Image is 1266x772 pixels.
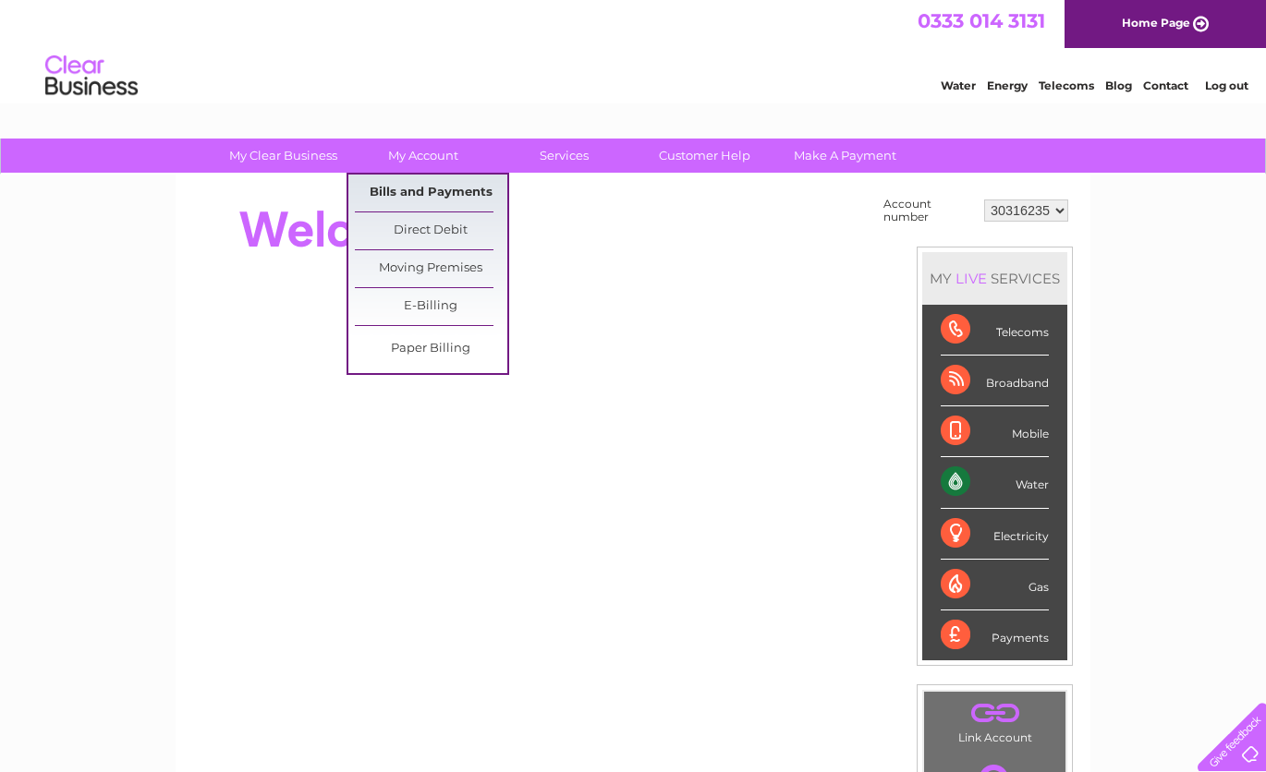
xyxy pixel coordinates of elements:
[769,139,921,173] a: Make A Payment
[347,139,500,173] a: My Account
[355,331,507,368] a: Paper Billing
[355,250,507,287] a: Moving Premises
[1143,78,1188,92] a: Contact
[207,139,359,173] a: My Clear Business
[355,288,507,325] a: E-Billing
[941,560,1049,610] div: Gas
[488,139,640,173] a: Services
[1205,78,1248,92] a: Log out
[941,78,976,92] a: Water
[1105,78,1132,92] a: Blog
[355,175,507,211] a: Bills and Payments
[922,252,1067,305] div: MY SERVICES
[923,691,1066,749] td: Link Account
[941,356,1049,406] div: Broadband
[628,139,781,173] a: Customer Help
[929,696,1061,729] a: .
[941,457,1049,508] div: Water
[1039,78,1094,92] a: Telecoms
[941,305,1049,356] div: Telecoms
[918,9,1045,32] a: 0333 014 3131
[879,193,980,228] td: Account number
[952,270,991,287] div: LIVE
[44,48,139,104] img: logo.png
[198,10,1071,90] div: Clear Business is a trading name of Verastar Limited (registered in [GEOGRAPHIC_DATA] No. 3667643...
[987,78,1028,92] a: Energy
[941,610,1049,660] div: Payments
[941,509,1049,560] div: Electricity
[941,406,1049,457] div: Mobile
[355,212,507,249] a: Direct Debit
